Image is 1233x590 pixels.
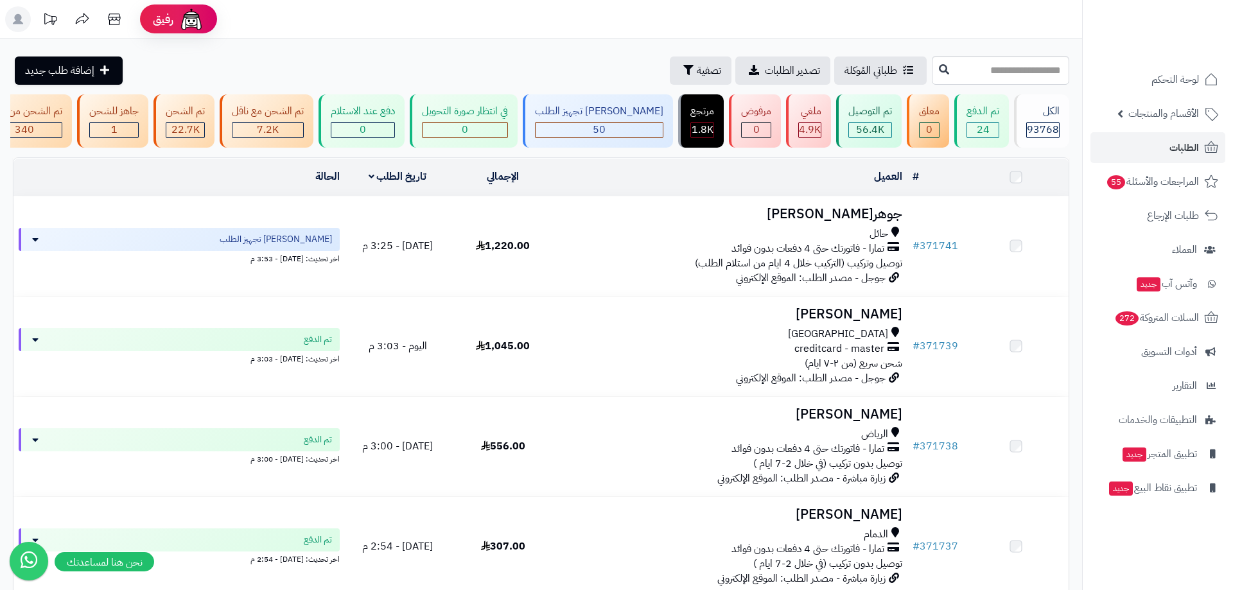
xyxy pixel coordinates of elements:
[913,238,920,254] span: #
[1147,207,1199,225] span: طلبات الإرجاع
[1090,404,1225,435] a: التطبيقات والخدمات
[913,338,920,354] span: #
[874,169,902,184] a: العميل
[731,542,884,557] span: تمارا - فاتورتك حتى 4 دفعات بدون فوائد
[967,123,999,137] div: 24
[232,104,304,119] div: تم الشحن مع ناقل
[1090,166,1225,197] a: المراجعات والأسئلة55
[304,433,332,446] span: تم الدفع
[834,94,904,148] a: تم التوصيل 56.4K
[1090,234,1225,265] a: العملاء
[1123,447,1146,462] span: جديد
[977,122,990,137] span: 24
[316,94,407,148] a: دفع عند الاستلام 0
[1121,445,1197,463] span: تطبيق المتجر
[19,451,340,465] div: اخر تحديث: [DATE] - 3:00 م
[798,104,821,119] div: ملغي
[920,123,939,137] div: 0
[462,122,468,137] span: 0
[799,123,821,137] div: 4948
[220,233,332,246] span: [PERSON_NAME] تجهيز الطلب
[741,104,771,119] div: مرفوض
[870,227,888,241] span: حائل
[753,456,902,471] span: توصيل بدون تركيب (في خلال 2-7 ايام )
[34,6,66,35] a: تحديثات المنصة
[1106,173,1199,191] span: المراجعات والأسئلة
[794,342,884,356] span: creditcard - master
[849,123,891,137] div: 56352
[753,122,760,137] span: 0
[856,122,884,137] span: 56.4K
[844,63,897,78] span: طلباتي المُوكلة
[171,122,200,137] span: 22.7K
[848,104,892,119] div: تم التوصيل
[360,122,366,137] span: 0
[481,539,525,554] span: 307.00
[913,539,958,554] a: #371737
[166,104,205,119] div: تم الشحن
[690,104,714,119] div: مرتجع
[89,104,139,119] div: جاهز للشحن
[799,122,821,137] span: 4.9K
[369,169,427,184] a: تاريخ الطلب
[561,207,902,221] h3: جوهر[PERSON_NAME]
[423,123,507,137] div: 0
[788,327,888,342] span: [GEOGRAPHIC_DATA]
[1169,139,1199,157] span: الطلبات
[952,94,1011,148] a: تم الدفع 24
[913,169,919,184] a: #
[19,251,340,265] div: اخر تحديث: [DATE] - 3:53 م
[1115,311,1139,325] span: 272
[90,123,138,137] div: 1
[487,169,519,184] a: الإجمالي
[561,507,902,522] h3: [PERSON_NAME]
[315,169,340,184] a: الحالة
[166,123,204,137] div: 22696
[834,56,927,85] a: طلباتي المُوكلة
[1090,200,1225,231] a: طلبات الإرجاع
[1026,104,1060,119] div: الكل
[369,338,427,354] span: اليوم - 3:03 م
[805,356,902,371] span: شحن سريع (من ٢-٧ ايام)
[913,539,920,554] span: #
[304,534,332,546] span: تم الدفع
[536,123,663,137] div: 50
[257,122,279,137] span: 7.2K
[1090,438,1225,469] a: تطبيق المتجرجديد
[362,539,433,554] span: [DATE] - 2:54 م
[1011,94,1072,148] a: الكل93768
[742,123,771,137] div: 0
[1151,71,1199,89] span: لوحة التحكم
[783,94,834,148] a: ملغي 4.9K
[179,6,204,32] img: ai-face.png
[153,12,173,27] span: رفيق
[362,438,433,454] span: [DATE] - 3:00 م
[19,551,340,565] div: اخر تحديث: [DATE] - 2:54 م
[717,471,886,486] span: زيارة مباشرة - مصدر الطلب: الموقع الإلكتروني
[736,270,886,286] span: جوجل - مصدر الطلب: الموقع الإلكتروني
[1107,175,1125,189] span: 55
[735,56,830,85] a: تصدير الطلبات
[407,94,520,148] a: في انتظار صورة التحويل 0
[304,333,332,346] span: تم الدفع
[593,122,606,137] span: 50
[25,63,94,78] span: إضافة طلب جديد
[1090,132,1225,163] a: الطلبات
[670,56,731,85] button: تصفية
[15,122,34,137] span: 340
[15,56,123,85] a: إضافة طلب جديد
[691,123,713,137] div: 1799
[913,438,958,454] a: #371738
[913,438,920,454] span: #
[913,338,958,354] a: #371739
[676,94,726,148] a: مرتجع 1.8K
[362,238,433,254] span: [DATE] - 3:25 م
[1119,411,1197,429] span: التطبيقات والخدمات
[913,238,958,254] a: #371741
[966,104,999,119] div: تم الدفع
[481,438,525,454] span: 556.00
[1172,241,1197,259] span: العملاء
[535,104,663,119] div: [PERSON_NAME] تجهيز الطلب
[692,122,713,137] span: 1.8K
[864,527,888,542] span: الدمام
